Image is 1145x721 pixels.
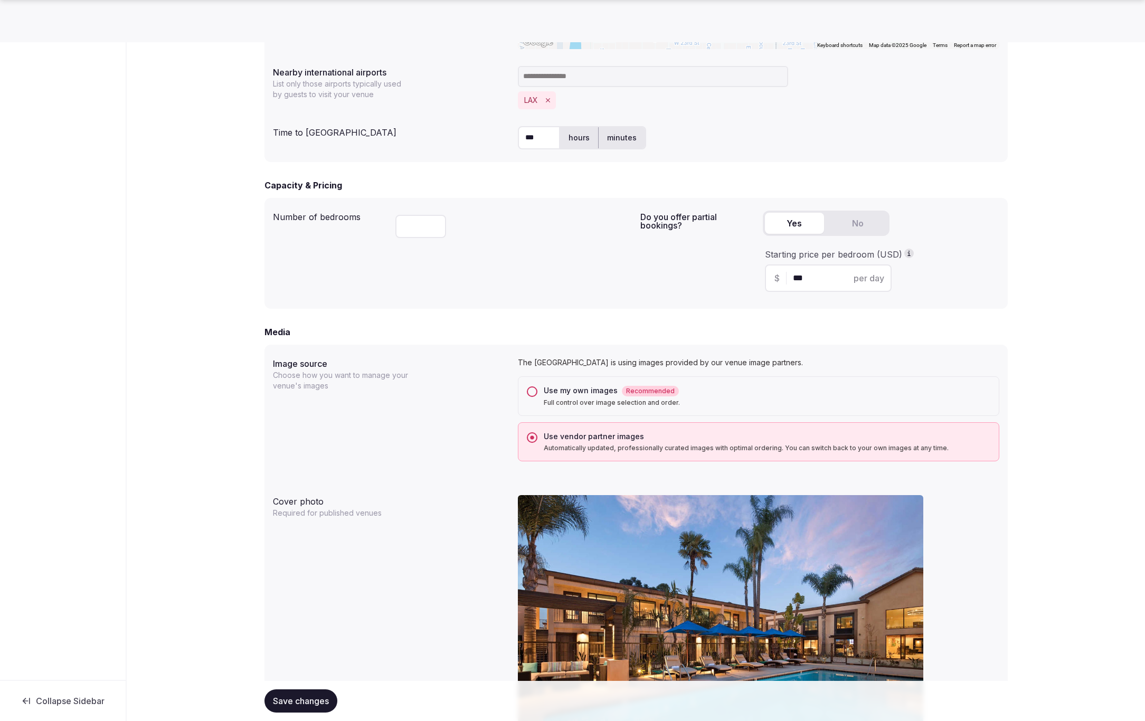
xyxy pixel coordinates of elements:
[774,272,780,284] span: $
[264,326,290,338] h2: Media
[264,179,342,192] h2: Capacity & Pricing
[273,508,408,518] p: Required for published venues
[544,431,990,442] div: Use vendor partner images
[828,213,887,234] button: No
[640,213,754,230] label: Do you offer partial bookings?
[518,357,999,368] p: The [GEOGRAPHIC_DATA] is using images provided by our venue image partners.
[544,444,990,452] p: Automatically updated, professionally curated images with optimal ordering. You can switch back t...
[36,696,105,706] span: Collapse Sidebar
[273,491,509,508] div: Cover photo
[765,213,824,234] button: Yes
[765,249,997,260] div: Starting price per bedroom (USD)
[273,359,509,368] label: Image source
[273,206,387,223] div: Number of bedrooms
[8,689,117,713] button: Collapse Sidebar
[854,272,884,284] span: per day
[273,370,408,391] p: Choose how you want to manage your venue's images
[273,696,329,706] span: Save changes
[544,385,990,396] div: Use my own images
[544,399,990,407] p: Full control over image selection and order.
[622,386,679,396] span: Recommended
[264,689,337,713] button: Save changes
